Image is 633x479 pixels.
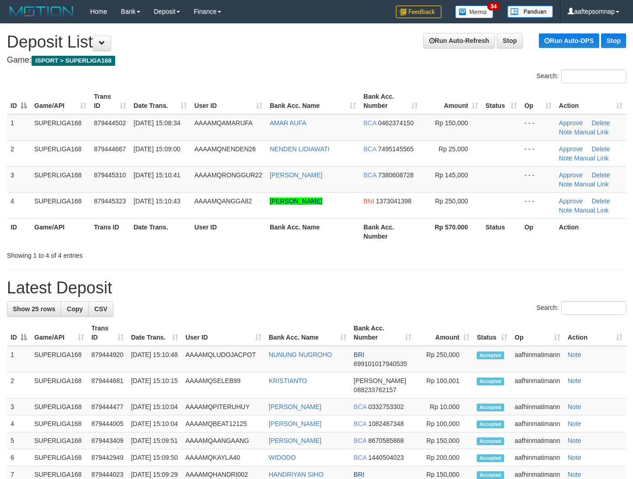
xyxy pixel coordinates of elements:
span: Show 25 rows [13,305,55,313]
td: [DATE] 15:10:48 [128,346,182,373]
td: aafhinmatimann [511,415,564,432]
td: 879442949 [88,449,128,466]
span: AAAAMQAMARUFA [194,119,253,127]
th: Amount: activate to sort column ascending [421,88,482,114]
td: 879444920 [88,346,128,373]
th: Action [555,218,626,245]
a: Note [559,154,573,162]
img: Button%20Memo.svg [455,5,494,18]
a: Delete [591,197,610,205]
th: Game/API: activate to sort column ascending [31,320,88,346]
th: Trans ID: activate to sort column ascending [90,88,130,114]
td: Rp 100,000 [415,415,473,432]
span: Copy 7380608728 to clipboard [378,171,414,179]
a: Note [568,454,581,461]
td: SUPERLIGA168 [31,449,88,466]
td: Rp 200,000 [415,449,473,466]
span: Rp 145,000 [435,171,468,179]
th: Op [521,218,555,245]
th: Amount: activate to sort column ascending [415,320,473,346]
span: Copy 699101017940535 to clipboard [354,360,407,367]
img: Feedback.jpg [396,5,442,18]
input: Search: [561,301,626,315]
td: AAAAMQLUDOJACPOT [182,346,265,373]
a: WIDODO [269,454,296,461]
a: Show 25 rows [7,301,61,317]
th: ID: activate to sort column descending [7,88,31,114]
td: Rp 10,000 [415,399,473,415]
span: BCA [354,403,367,410]
a: Approve [559,145,583,153]
a: Manual Link [574,128,609,136]
a: [PERSON_NAME] [269,403,321,410]
td: 2 [7,140,31,166]
td: AAAAMQBEAT12125 [182,415,265,432]
span: Rp 250,000 [435,197,468,205]
span: BCA [354,420,367,427]
span: Copy 8670585868 to clipboard [368,437,404,444]
td: 1 [7,346,31,373]
td: 4 [7,415,31,432]
td: 4 [7,192,31,218]
td: 6 [7,449,31,466]
span: CSV [94,305,107,313]
th: User ID: activate to sort column ascending [191,88,266,114]
span: Copy 1373041398 to clipboard [376,197,412,205]
a: Stop [497,33,523,48]
th: Op: activate to sort column ascending [511,320,564,346]
span: [DATE] 15:10:41 [133,171,180,179]
td: - - - [521,166,555,192]
h1: Deposit List [7,33,626,51]
th: Bank Acc. Name: activate to sort column ascending [266,88,360,114]
th: Rp 570.000 [421,218,482,245]
label: Search: [537,69,626,83]
td: SUPERLIGA168 [31,373,88,399]
th: Status [482,218,521,245]
input: Search: [561,69,626,83]
th: Op: activate to sort column ascending [521,88,555,114]
span: [DATE] 15:10:43 [133,197,180,205]
th: Status: activate to sort column ascending [482,88,521,114]
a: [PERSON_NAME] [270,197,322,205]
a: Note [568,403,581,410]
td: 879444005 [88,415,128,432]
th: Date Trans.: activate to sort column ascending [128,320,182,346]
td: 1 [7,114,31,141]
span: Copy 7495145565 to clipboard [378,145,414,153]
th: Trans ID [90,218,130,245]
a: Note [559,181,573,188]
span: Copy 0332753302 to clipboard [368,403,404,410]
a: Note [559,207,573,214]
a: [PERSON_NAME] [270,171,322,179]
td: SUPERLIGA168 [31,114,90,141]
th: User ID [191,218,266,245]
span: BCA [363,171,376,179]
th: User ID: activate to sort column ascending [182,320,265,346]
td: aafhinmatimann [511,432,564,449]
th: Bank Acc. Number: activate to sort column ascending [350,320,415,346]
a: [PERSON_NAME] [269,420,321,427]
span: ISPORT > SUPERLIGA168 [32,56,115,66]
a: Manual Link [574,207,609,214]
a: NENDEN LIDIAWATI [270,145,330,153]
td: SUPERLIGA168 [31,432,88,449]
td: AAAAMQSELEB99 [182,373,265,399]
a: Note [568,437,581,444]
a: Note [568,377,581,384]
span: 879444502 [94,119,126,127]
span: [PERSON_NAME] [354,377,406,384]
td: aafhinmatimann [511,373,564,399]
img: MOTION_logo.png [7,5,76,18]
td: aafhinmatimann [511,346,564,373]
div: Showing 1 to 4 of 4 entries [7,247,257,260]
td: SUPERLIGA168 [31,346,88,373]
td: 5 [7,432,31,449]
span: Accepted [477,454,504,462]
td: Rp 250,000 [415,346,473,373]
a: Delete [591,119,610,127]
th: Game/API [31,218,90,245]
a: [PERSON_NAME] [269,437,321,444]
span: Accepted [477,378,504,385]
th: Bank Acc. Number [360,218,421,245]
a: KRISTIANTO [269,377,307,384]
